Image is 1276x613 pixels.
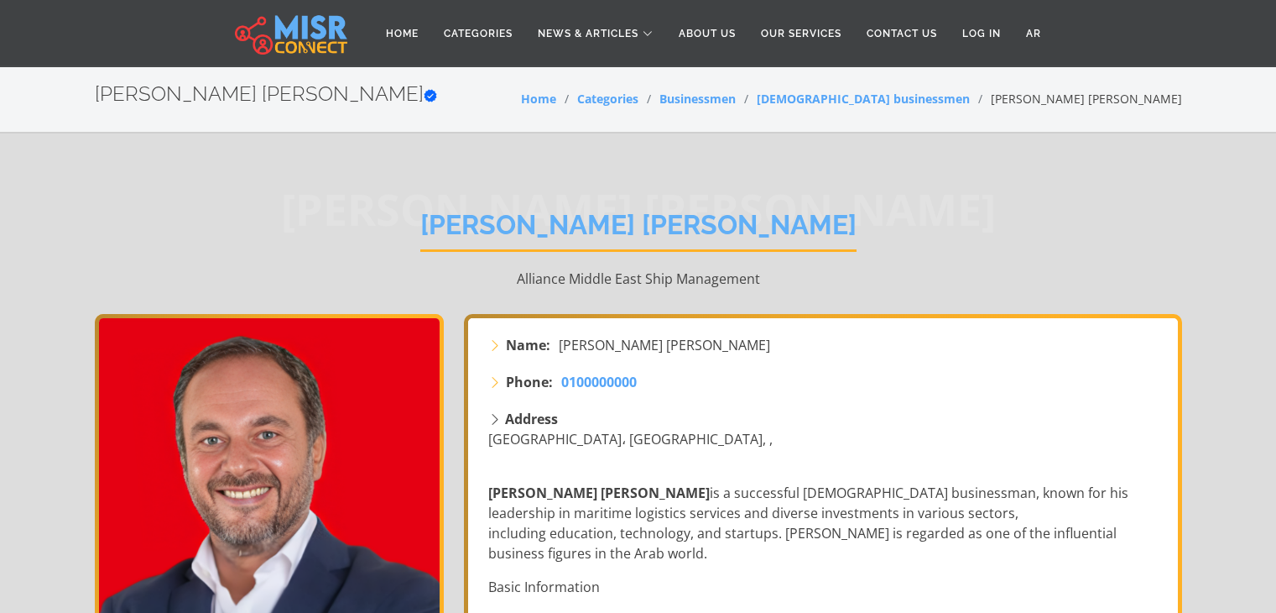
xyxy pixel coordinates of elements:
[506,335,550,355] strong: Name:
[488,484,710,502] strong: [PERSON_NAME] [PERSON_NAME]
[538,26,638,41] span: News & Articles
[420,209,857,252] h1: [PERSON_NAME] [PERSON_NAME]
[748,18,854,50] a: Our Services
[659,91,736,107] a: Businessmen
[559,335,770,355] span: [PERSON_NAME] [PERSON_NAME]
[561,372,637,392] a: 0100000000
[970,90,1182,107] li: [PERSON_NAME] [PERSON_NAME]
[373,18,431,50] a: Home
[488,430,773,448] span: [GEOGRAPHIC_DATA]، [GEOGRAPHIC_DATA], ,
[431,18,525,50] a: Categories
[488,483,1161,563] p: is a successful [DEMOGRAPHIC_DATA] businessman, known for his leadership in maritime logistics se...
[505,410,558,428] strong: Address
[666,18,748,50] a: About Us
[95,82,437,107] h2: [PERSON_NAME] [PERSON_NAME]
[95,269,1182,289] p: Alliance Middle East Ship Management
[1013,18,1054,50] a: AR
[757,91,970,107] a: [DEMOGRAPHIC_DATA] businessmen
[488,577,1161,597] p: Basic Information
[525,18,666,50] a: News & Articles
[506,372,553,392] strong: Phone:
[854,18,950,50] a: Contact Us
[950,18,1013,50] a: Log in
[521,91,556,107] a: Home
[561,373,637,391] span: 0100000000
[424,89,437,102] svg: Verified account
[235,13,347,55] img: main.misr_connect
[577,91,638,107] a: Categories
